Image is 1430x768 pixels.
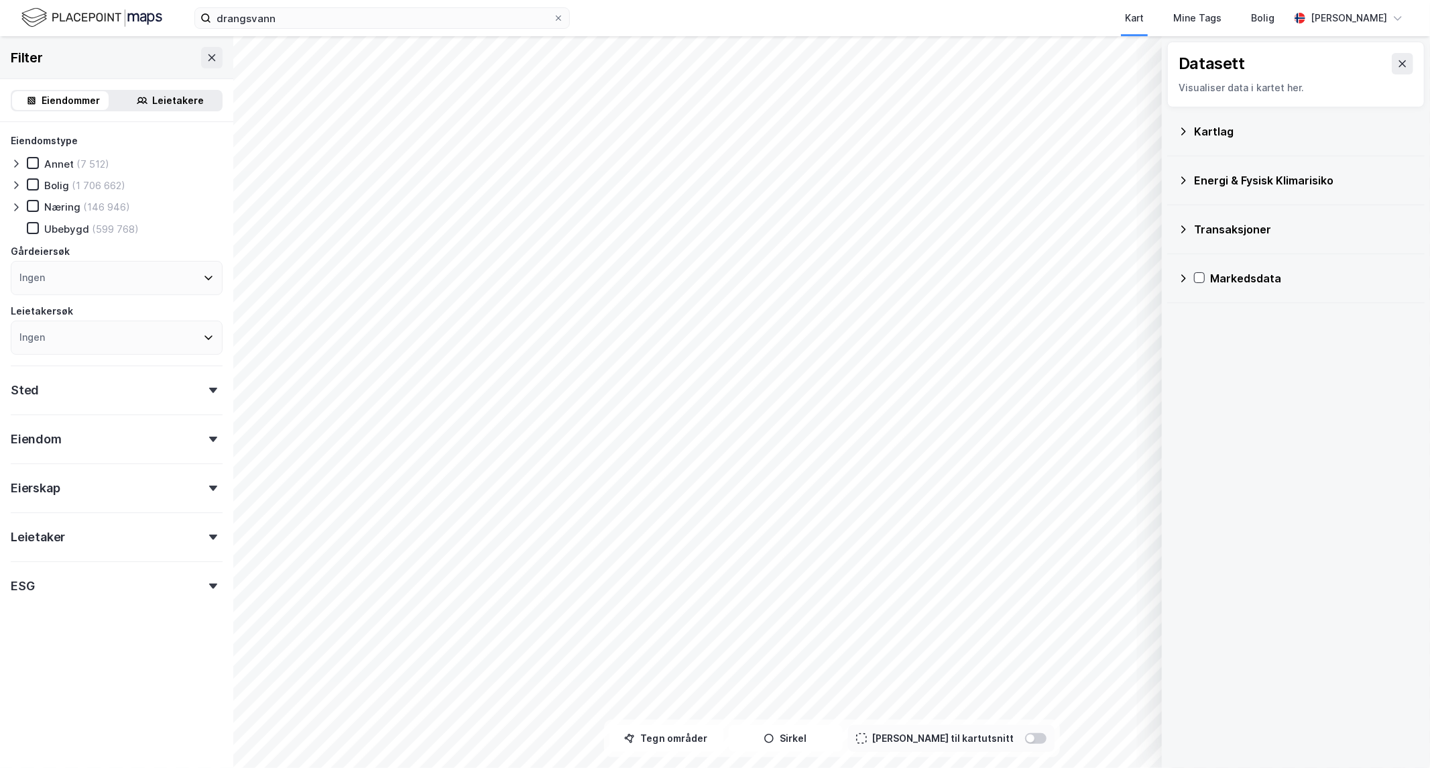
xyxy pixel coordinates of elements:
div: Kartlag [1194,123,1414,140]
div: Annet [44,158,74,170]
div: Bolig [44,179,69,192]
div: Filter [11,47,43,68]
div: (7 512) [76,158,109,170]
button: Tegn områder [609,725,723,752]
div: Transaksjoner [1194,221,1414,237]
iframe: Chat Widget [1363,704,1430,768]
div: Gårdeiersøk [11,243,70,260]
div: (599 768) [92,223,139,235]
div: Kart [1125,10,1144,26]
input: Søk på adresse, matrikkel, gårdeiere, leietakere eller personer [211,8,553,28]
div: Eiendommer [42,93,101,109]
div: Energi & Fysisk Klimarisiko [1194,172,1414,188]
div: Sted [11,382,39,398]
img: logo.f888ab2527a4732fd821a326f86c7f29.svg [21,6,162,30]
div: Ubebygd [44,223,89,235]
div: Bolig [1251,10,1274,26]
div: Eiendomstype [11,133,78,149]
button: Sirkel [729,725,843,752]
div: Næring [44,201,80,213]
div: (1 706 662) [72,179,125,192]
div: (146 946) [83,201,130,213]
div: Leietaker [11,529,65,545]
div: Kontrollprogram for chat [1363,704,1430,768]
div: Eiendom [11,431,62,447]
div: Markedsdata [1210,270,1414,286]
div: Mine Tags [1173,10,1222,26]
div: Ingen [19,329,45,345]
div: Visualiser data i kartet her. [1179,80,1413,96]
div: Leietakere [153,93,204,109]
div: Leietakersøk [11,303,73,319]
div: Datasett [1179,53,1245,74]
div: Ingen [19,270,45,286]
div: [PERSON_NAME] til kartutsnitt [872,730,1014,747]
div: [PERSON_NAME] [1311,10,1387,26]
div: ESG [11,578,34,594]
div: Eierskap [11,480,60,496]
